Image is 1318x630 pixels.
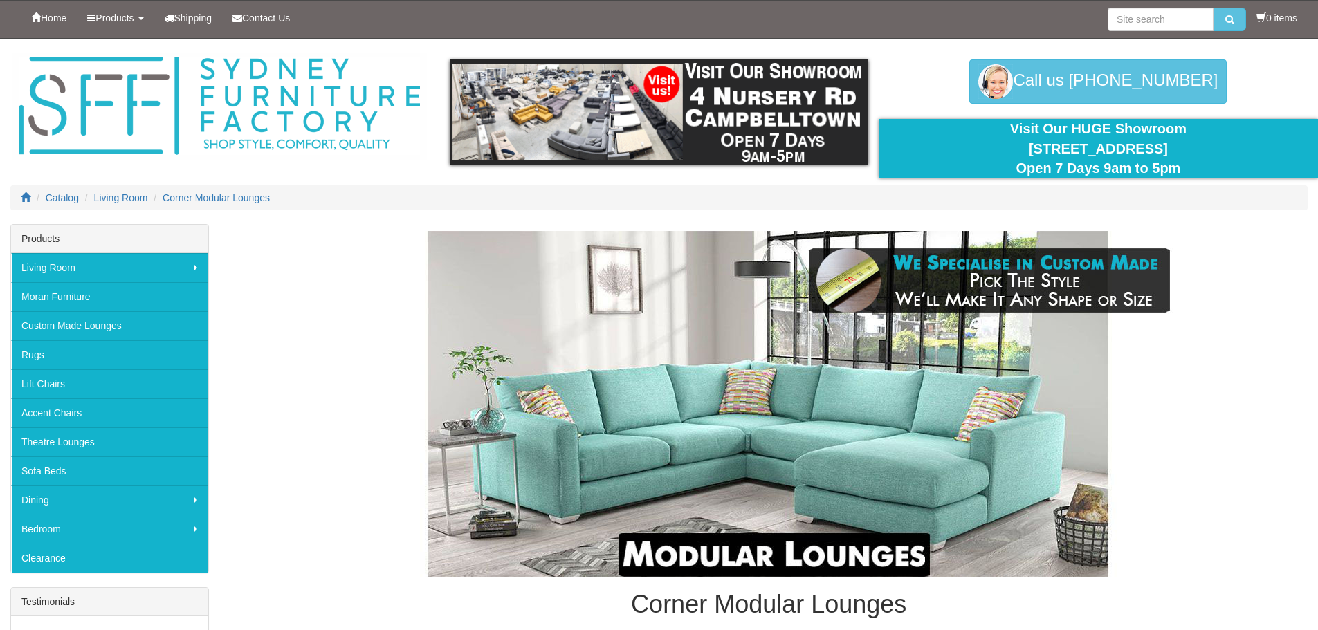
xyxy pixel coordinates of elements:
a: Corner Modular Lounges [163,192,270,203]
div: Visit Our HUGE Showroom [STREET_ADDRESS] Open 7 Days 9am to 5pm [889,119,1308,178]
a: Custom Made Lounges [11,311,208,340]
a: Lift Chairs [11,369,208,398]
a: Living Room [94,192,148,203]
div: Products [11,225,208,253]
span: Products [95,12,134,24]
a: Products [77,1,154,35]
input: Site search [1108,8,1214,31]
span: Shipping [174,12,212,24]
div: Testimonials [11,588,208,616]
a: Living Room [11,253,208,282]
a: Clearance [11,544,208,573]
a: Sofa Beds [11,456,208,485]
a: Contact Us [222,1,300,35]
img: Sydney Furniture Factory [12,53,427,160]
a: Rugs [11,340,208,369]
h1: Corner Modular Lounges [230,591,1308,618]
a: Catalog [46,192,79,203]
a: Theatre Lounges [11,427,208,456]
a: Home [21,1,77,35]
span: Contact Us [242,12,290,24]
img: Corner Modular Lounges [354,231,1184,577]
a: Bedroom [11,515,208,544]
img: showroom.gif [450,59,868,165]
li: 0 items [1256,11,1297,25]
a: Dining [11,485,208,515]
a: Accent Chairs [11,398,208,427]
span: Home [41,12,66,24]
a: Shipping [154,1,223,35]
a: Moran Furniture [11,282,208,311]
